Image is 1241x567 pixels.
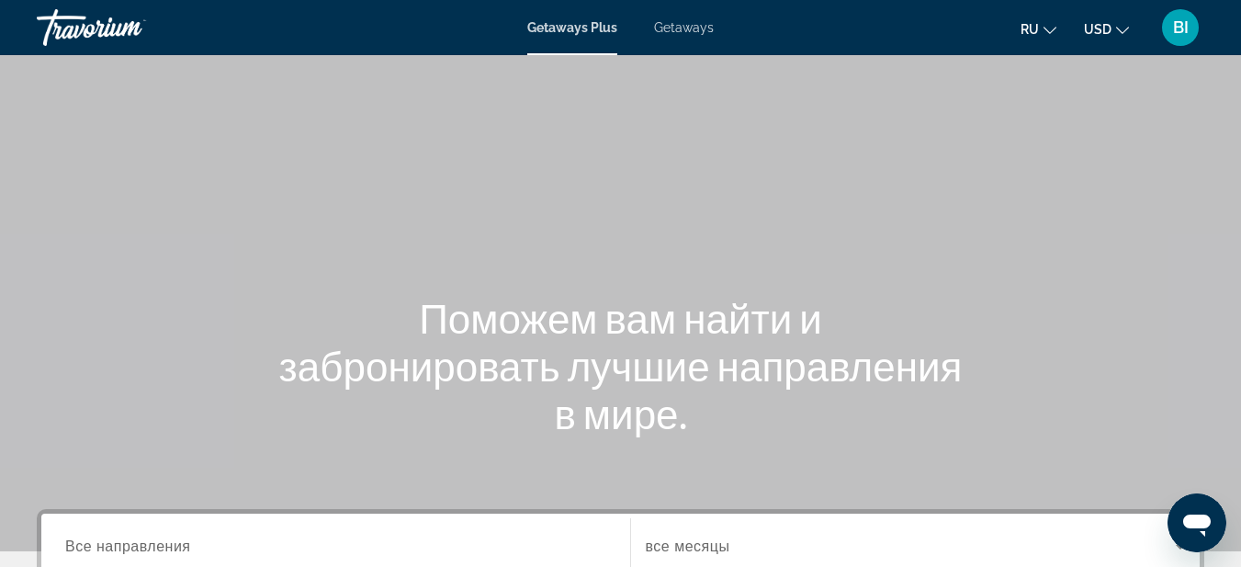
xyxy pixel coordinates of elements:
[65,539,191,554] span: Все направления
[37,4,220,51] a: Travorium
[1173,18,1189,37] span: BI
[1084,16,1129,42] button: Change currency
[276,294,965,437] h1: Поможем вам найти и забронировать лучшие направления в мире.
[1156,8,1204,47] button: User Menu
[1084,22,1111,37] span: USD
[646,539,730,554] span: все месяцы
[654,20,714,35] a: Getaways
[1168,493,1226,552] iframe: Кнопка запуска окна обмена сообщениями
[65,537,606,559] input: Select destination
[1021,16,1056,42] button: Change language
[1021,22,1039,37] span: ru
[527,20,617,35] a: Getaways Plus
